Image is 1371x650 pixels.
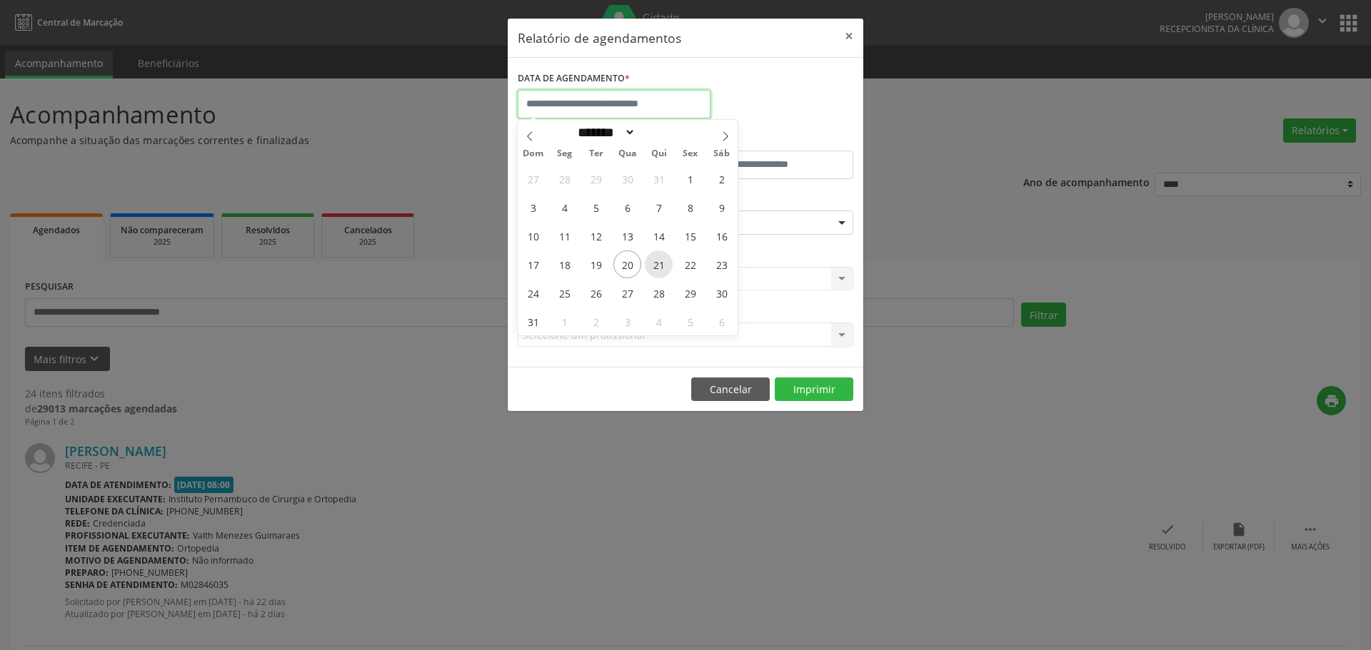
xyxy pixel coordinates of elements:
[551,308,578,335] span: Setembro 1, 2025
[708,250,735,278] span: Agosto 23, 2025
[582,165,610,193] span: Julho 29, 2025
[519,165,547,193] span: Julho 27, 2025
[643,149,675,158] span: Qui
[645,222,673,250] span: Agosto 14, 2025
[676,250,704,278] span: Agosto 22, 2025
[582,308,610,335] span: Setembro 2, 2025
[519,222,547,250] span: Agosto 10, 2025
[645,165,673,193] span: Julho 31, 2025
[551,250,578,278] span: Agosto 18, 2025
[645,308,673,335] span: Setembro 4, 2025
[613,165,641,193] span: Julho 30, 2025
[636,125,683,140] input: Year
[573,125,636,140] select: Month
[675,149,706,158] span: Sex
[676,279,704,307] span: Agosto 29, 2025
[835,19,863,54] button: Close
[676,308,704,335] span: Setembro 5, 2025
[582,279,610,307] span: Agosto 26, 2025
[581,149,612,158] span: Ter
[551,222,578,250] span: Agosto 11, 2025
[691,377,770,402] button: Cancelar
[708,222,735,250] span: Agosto 16, 2025
[519,250,547,278] span: Agosto 17, 2025
[612,149,643,158] span: Qua
[518,29,681,47] h5: Relatório de agendamentos
[645,279,673,307] span: Agosto 28, 2025
[706,149,738,158] span: Sáb
[519,308,547,335] span: Agosto 31, 2025
[551,279,578,307] span: Agosto 25, 2025
[519,279,547,307] span: Agosto 24, 2025
[613,193,641,221] span: Agosto 6, 2025
[613,222,641,250] span: Agosto 13, 2025
[708,165,735,193] span: Agosto 2, 2025
[645,193,673,221] span: Agosto 7, 2025
[708,308,735,335] span: Setembro 6, 2025
[676,165,704,193] span: Agosto 1, 2025
[689,128,853,151] label: ATÉ
[708,279,735,307] span: Agosto 30, 2025
[613,279,641,307] span: Agosto 27, 2025
[676,222,704,250] span: Agosto 15, 2025
[551,165,578,193] span: Julho 28, 2025
[645,250,673,278] span: Agosto 21, 2025
[613,250,641,278] span: Agosto 20, 2025
[519,193,547,221] span: Agosto 3, 2025
[518,149,549,158] span: Dom
[582,250,610,278] span: Agosto 19, 2025
[518,68,630,90] label: DATA DE AGENDAMENTO
[549,149,581,158] span: Seg
[551,193,578,221] span: Agosto 4, 2025
[613,308,641,335] span: Setembro 3, 2025
[775,377,853,402] button: Imprimir
[582,222,610,250] span: Agosto 12, 2025
[676,193,704,221] span: Agosto 8, 2025
[582,193,610,221] span: Agosto 5, 2025
[708,193,735,221] span: Agosto 9, 2025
